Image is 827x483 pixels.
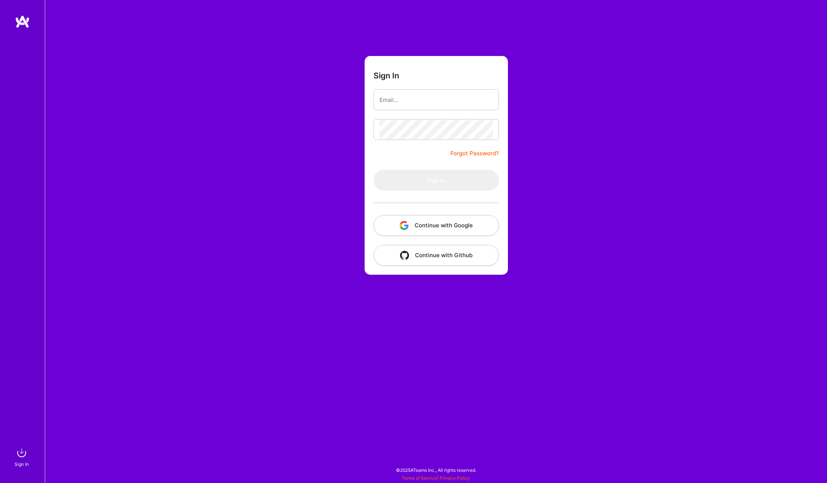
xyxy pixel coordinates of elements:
[374,170,499,191] button: Sign In
[15,15,30,28] img: logo
[15,460,29,468] div: Sign In
[16,445,29,468] a: sign inSign In
[440,475,470,481] a: Privacy Policy
[402,475,437,481] a: Terms of Service
[374,71,399,80] h3: Sign In
[374,215,499,236] button: Continue with Google
[374,245,499,266] button: Continue with Github
[400,221,409,230] img: icon
[402,475,470,481] span: |
[450,149,499,158] a: Forgot Password?
[380,90,493,109] input: Email...
[400,251,409,260] img: icon
[45,461,827,479] div: © 2025 ATeams Inc., All rights reserved.
[14,445,29,460] img: sign in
